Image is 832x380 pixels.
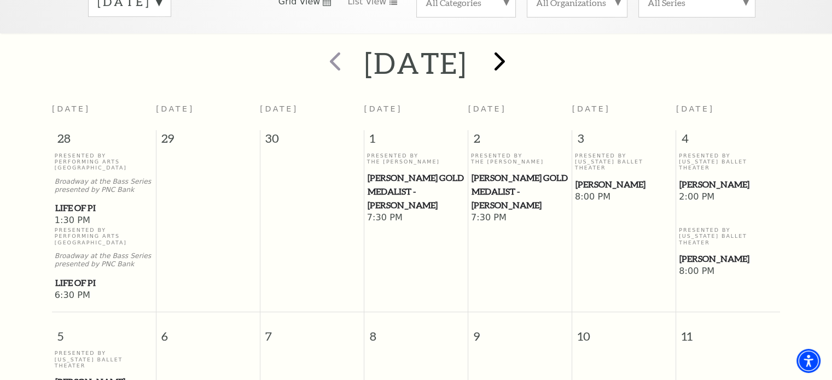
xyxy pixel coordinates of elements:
[572,104,610,113] span: [DATE]
[679,191,777,203] span: 2:00 PM
[260,312,364,350] span: 7
[260,130,364,152] span: 30
[575,153,673,171] p: Presented By [US_STATE] Ballet Theater
[679,252,777,266] a: Peter Pan
[468,130,572,152] span: 2
[55,153,153,171] p: Presented By Performing Arts [GEOGRAPHIC_DATA]
[575,191,673,203] span: 8:00 PM
[468,104,507,113] span: [DATE]
[367,153,466,165] p: Presented By The [PERSON_NAME]
[679,153,777,171] p: Presented By [US_STATE] Ballet Theater
[364,104,402,113] span: [DATE]
[679,178,777,191] a: Peter Pan
[156,130,260,152] span: 29
[471,212,569,224] span: 7:30 PM
[52,104,90,113] span: [DATE]
[55,201,153,215] a: Life of Pi
[55,290,153,302] span: 6:30 PM
[676,104,714,113] span: [DATE]
[52,130,156,152] span: 28
[471,153,569,165] p: Presented By The [PERSON_NAME]
[367,171,466,212] a: Cliburn Gold Medalist - Aristo Sham
[55,350,153,369] p: Presented By [US_STATE] Ballet Theater
[676,312,780,350] span: 11
[367,212,466,224] span: 7:30 PM
[364,312,468,350] span: 8
[52,312,156,350] span: 5
[55,252,153,268] p: Broadway at the Bass Series presented by PNC Bank
[55,178,153,194] p: Broadway at the Bass Series presented by PNC Bank
[156,312,260,350] span: 6
[55,227,153,245] p: Presented By Performing Arts [GEOGRAPHIC_DATA]
[572,130,676,152] span: 3
[368,171,465,212] span: [PERSON_NAME] Gold Medalist - [PERSON_NAME]
[314,44,354,83] button: prev
[679,266,777,278] span: 8:00 PM
[572,312,676,350] span: 10
[260,104,298,113] span: [DATE]
[679,178,777,191] span: [PERSON_NAME]
[679,252,777,266] span: [PERSON_NAME]
[575,178,673,191] a: Peter Pan
[676,130,780,152] span: 4
[364,130,468,152] span: 1
[55,215,153,227] span: 1:30 PM
[478,44,518,83] button: next
[468,312,572,350] span: 9
[471,171,569,212] a: Cliburn Gold Medalist - Aristo Sham
[472,171,569,212] span: [PERSON_NAME] Gold Medalist - [PERSON_NAME]
[679,227,777,245] p: Presented By [US_STATE] Ballet Theater
[575,178,673,191] span: [PERSON_NAME]
[55,276,153,290] a: Life of Pi
[796,349,821,373] div: Accessibility Menu
[156,104,194,113] span: [DATE]
[364,45,468,80] h2: [DATE]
